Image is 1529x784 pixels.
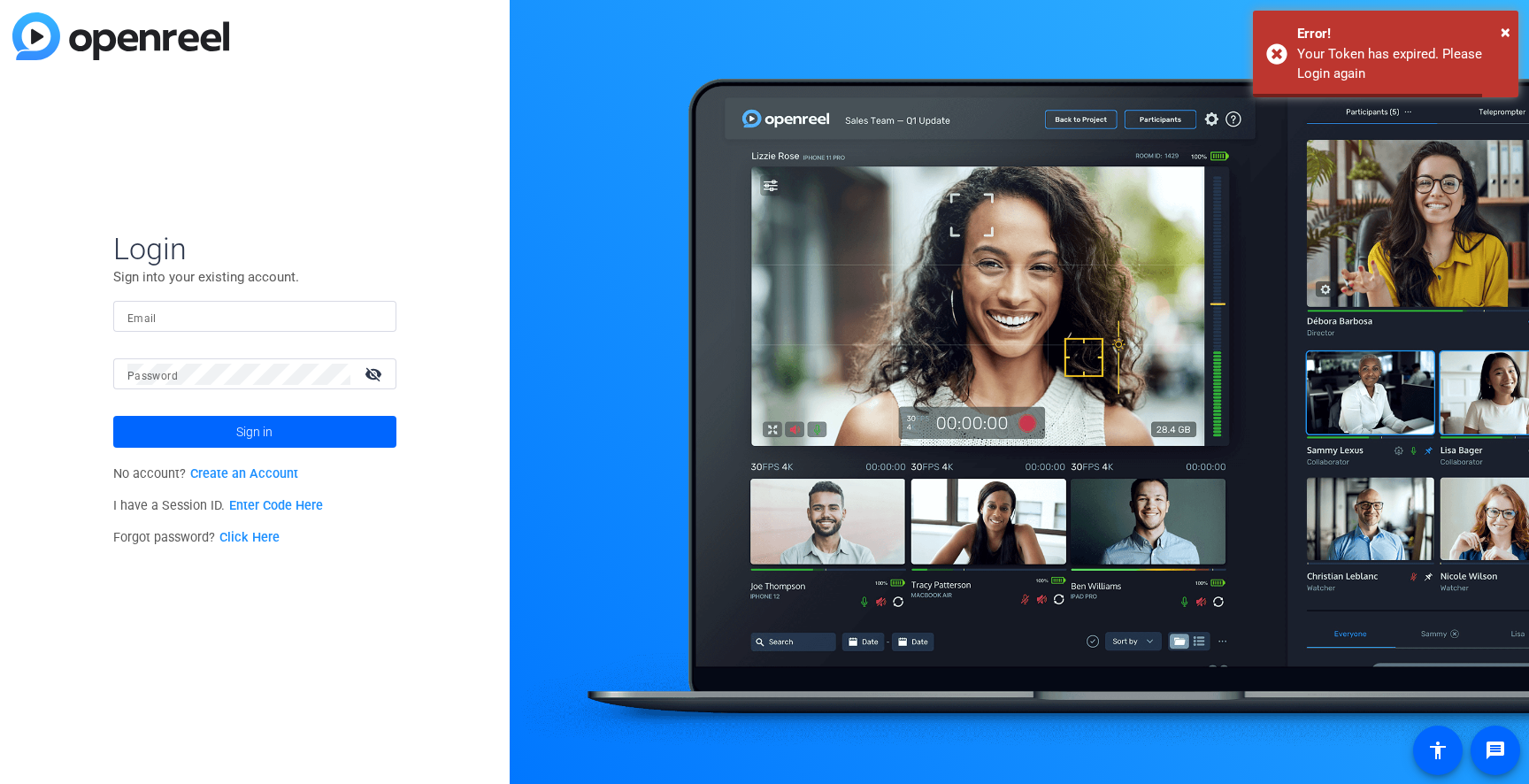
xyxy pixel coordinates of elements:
[236,410,273,454] span: Sign in
[113,498,323,513] span: I have a Session ID.
[113,267,396,287] p: Sign into your existing account.
[1297,24,1505,44] div: Error!
[1427,740,1448,761] mat-icon: accessibility
[354,361,396,387] mat-icon: visibility_off
[113,416,396,448] button: Sign in
[219,530,280,545] a: Click Here
[113,466,298,481] span: No account?
[127,312,157,325] mat-label: Email
[127,370,178,382] mat-label: Password
[1297,44,1505,84] div: Your Token has expired. Please Login again
[1485,740,1506,761] mat-icon: message
[127,306,382,327] input: Enter Email Address
[113,230,396,267] span: Login
[12,12,229,60] img: blue-gradient.svg
[1501,21,1510,42] span: ×
[1501,19,1510,45] button: Close
[113,530,280,545] span: Forgot password?
[190,466,298,481] a: Create an Account
[229,498,323,513] a: Enter Code Here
